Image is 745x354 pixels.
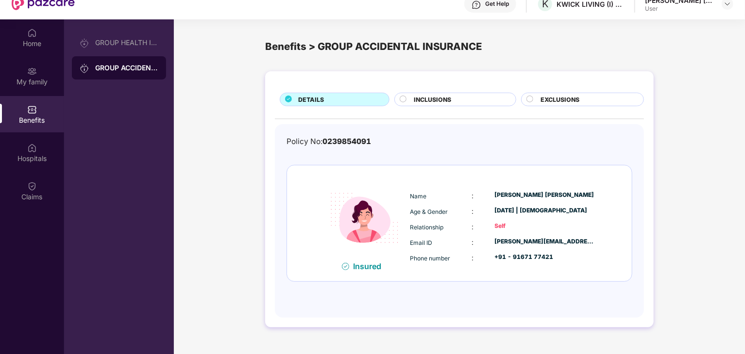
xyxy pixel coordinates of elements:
[410,239,432,246] span: Email ID
[95,39,158,47] div: GROUP HEALTH INSURANCE
[27,143,37,153] img: svg+xml;base64,PHN2ZyBpZD0iSG9zcGl0YWxzIiB4bWxucz0iaHR0cDovL3d3dy53My5vcmcvMjAwMC9zdmciIHdpZHRoPS...
[27,28,37,38] img: svg+xml;base64,PHN2ZyBpZD0iSG9tZSIgeG1sbnM9Imh0dHA6Ly93d3cudzMub3JnLzIwMDAvc3ZnIiB3aWR0aD0iMjAiIG...
[410,193,426,200] span: Name
[495,206,595,215] div: [DATE] | [DEMOGRAPHIC_DATA]
[541,95,579,104] span: EXCLUSIONS
[322,137,371,146] span: 0239854091
[27,105,37,114] img: svg+xml;base64,PHN2ZyBpZD0iQmVuZWZpdHMiIHhtbG5zPSJodHRwOi8vd3d3LnczLm9yZy8yMDAwL3N2ZyIgd2lkdGg9Ij...
[410,255,450,262] span: Phone number
[410,224,443,231] span: Relationship
[265,39,654,54] div: Benefits > GROUP ACCIDENTAL INSURANCE
[80,38,89,48] img: svg+xml;base64,PHN2ZyB3aWR0aD0iMjAiIGhlaWdodD0iMjAiIHZpZXdCb3g9IjAgMCAyMCAyMCIgZmlsbD0ibm9uZSIgeG...
[472,223,474,231] span: :
[645,5,713,13] div: User
[472,207,474,215] span: :
[287,136,371,147] div: Policy No:
[472,192,474,200] span: :
[27,181,37,191] img: svg+xml;base64,PHN2ZyBpZD0iQ2xhaW0iIHhtbG5zPSJodHRwOi8vd3d3LnczLm9yZy8yMDAwL3N2ZyIgd2lkdGg9IjIwIi...
[353,261,387,271] div: Insured
[495,191,595,200] div: [PERSON_NAME] [PERSON_NAME]
[298,95,324,104] span: DETAILS
[322,175,407,261] img: icon
[495,237,595,246] div: [PERSON_NAME][EMAIL_ADDRESS][DOMAIN_NAME]
[414,95,451,104] span: INCLUSIONS
[472,238,474,246] span: :
[495,222,595,231] div: Self
[472,254,474,262] span: :
[80,64,89,73] img: svg+xml;base64,PHN2ZyB3aWR0aD0iMjAiIGhlaWdodD0iMjAiIHZpZXdCb3g9IjAgMCAyMCAyMCIgZmlsbD0ibm9uZSIgeG...
[342,263,349,270] img: svg+xml;base64,PHN2ZyB4bWxucz0iaHR0cDovL3d3dy53My5vcmcvMjAwMC9zdmciIHdpZHRoPSIxNiIgaGVpZ2h0PSIxNi...
[27,66,37,76] img: svg+xml;base64,PHN2ZyB3aWR0aD0iMjAiIGhlaWdodD0iMjAiIHZpZXdCb3g9IjAgMCAyMCAyMCIgZmlsbD0ibm9uZSIgeG...
[95,63,158,73] div: GROUP ACCIDENTAL INSURANCE
[410,208,448,215] span: Age & Gender
[495,253,595,262] div: +91 - 91671 77421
